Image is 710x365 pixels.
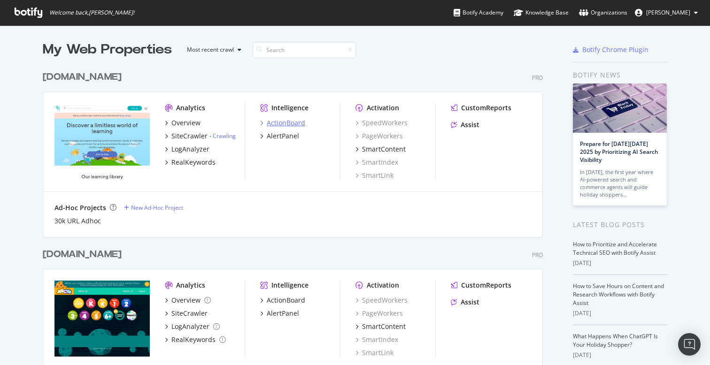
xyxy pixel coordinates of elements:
[179,42,245,57] button: Most recent crawl
[171,131,208,141] div: SiteCrawler
[271,103,309,113] div: Intelligence
[355,118,408,128] a: SpeedWorkers
[461,103,511,113] div: CustomReports
[209,132,236,140] div: -
[43,248,125,261] a: [DOMAIN_NAME]
[355,309,403,318] a: PageWorkers
[187,47,234,53] div: Most recent crawl
[260,296,305,305] a: ActionBoard
[573,45,648,54] a: Botify Chrome Plugin
[355,322,406,331] a: SmartContent
[355,335,398,344] a: SmartIndex
[165,335,226,344] a: RealKeywords
[213,132,236,140] a: Crawling
[573,84,667,133] img: Prepare for Black Friday 2025 by Prioritizing AI Search Visibility
[176,281,205,290] div: Analytics
[171,118,201,128] div: Overview
[165,118,201,128] a: Overview
[579,8,627,17] div: Organizations
[461,297,479,307] div: Assist
[532,74,543,82] div: Pro
[271,281,309,290] div: Intelligence
[582,45,648,54] div: Botify Chrome Plugin
[461,120,479,129] div: Assist
[355,296,408,305] a: SpeedWorkers
[171,335,216,344] div: RealKeywords
[171,144,209,154] div: LogAnalyzer
[573,332,658,349] a: What Happens When ChatGPT Is Your Holiday Shopper?
[580,140,658,164] a: Prepare for [DATE][DATE] 2025 by Prioritizing AI Search Visibility
[267,309,299,318] div: AlertPanel
[260,118,305,128] a: ActionBoard
[573,70,667,80] div: Botify news
[573,282,664,307] a: How to Save Hours on Content and Research Workflows with Botify Assist
[165,131,236,141] a: SiteCrawler- Crawling
[451,281,511,290] a: CustomReports
[43,248,122,261] div: [DOMAIN_NAME]
[171,322,209,331] div: LogAnalyzer
[573,240,657,257] a: How to Prioritize and Accelerate Technical SEO with Botify Assist
[451,297,479,307] a: Assist
[454,8,503,17] div: Botify Academy
[367,281,399,290] div: Activation
[43,70,122,84] div: [DOMAIN_NAME]
[678,333,701,356] div: Open Intercom Messenger
[165,296,211,305] a: Overview
[580,168,660,198] div: In [DATE], the first year where AI-powered search and commerce agents will guide holiday shoppers…
[367,103,399,113] div: Activation
[253,42,356,58] input: Search
[54,203,106,213] div: Ad-Hoc Projects
[260,131,299,141] a: AlertPanel
[124,204,183,212] a: New Ad-Hoc Project
[43,40,172,59] div: My Web Properties
[171,309,208,318] div: SiteCrawler
[355,171,394,180] a: SmartLink
[573,220,667,230] div: Latest Blog Posts
[267,118,305,128] div: ActionBoard
[165,322,220,331] a: LogAnalyzer
[355,144,406,154] a: SmartContent
[171,296,201,305] div: Overview
[260,309,299,318] a: AlertPanel
[165,158,216,167] a: RealKeywords
[646,8,690,16] span: John McLendon
[573,259,667,267] div: [DATE]
[131,204,183,212] div: New Ad-Hoc Project
[267,296,305,305] div: ActionBoard
[362,144,406,154] div: SmartContent
[461,281,511,290] div: CustomReports
[176,103,205,113] div: Analytics
[54,103,150,179] img: education.com
[54,281,150,357] img: abcya.com
[54,216,101,226] a: 30k URL Adhoc
[514,8,569,17] div: Knowledge Base
[451,120,479,129] a: Assist
[573,309,667,318] div: [DATE]
[355,131,403,141] a: PageWorkers
[355,348,394,357] a: SmartLink
[43,70,125,84] a: [DOMAIN_NAME]
[532,251,543,259] div: Pro
[362,322,406,331] div: SmartContent
[171,158,216,167] div: RealKeywords
[165,309,208,318] a: SiteCrawler
[267,131,299,141] div: AlertPanel
[165,144,209,154] a: LogAnalyzer
[627,5,705,20] button: [PERSON_NAME]
[355,158,398,167] a: SmartIndex
[573,351,667,359] div: [DATE]
[49,9,134,16] span: Welcome back, [PERSON_NAME] !
[451,103,511,113] a: CustomReports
